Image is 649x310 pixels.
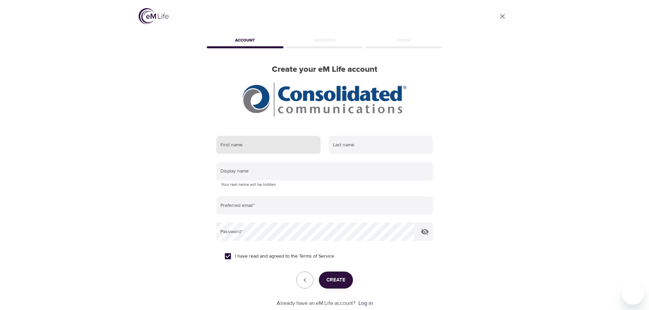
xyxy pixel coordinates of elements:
a: Log in [358,300,373,307]
img: CCI%20logo_rgb_hr.jpg [243,83,406,117]
p: Already have an eM Life account? [277,299,356,307]
a: close [494,8,511,25]
h2: Create your eM Life account [205,65,444,75]
button: Create [319,272,353,289]
iframe: Button to launch messaging window [622,283,644,305]
span: I have read and agreed to the [235,253,334,260]
span: Create [326,276,345,284]
img: logo [139,8,169,24]
p: Your real name will be hidden. [221,181,428,188]
a: Terms of Service [299,253,334,260]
